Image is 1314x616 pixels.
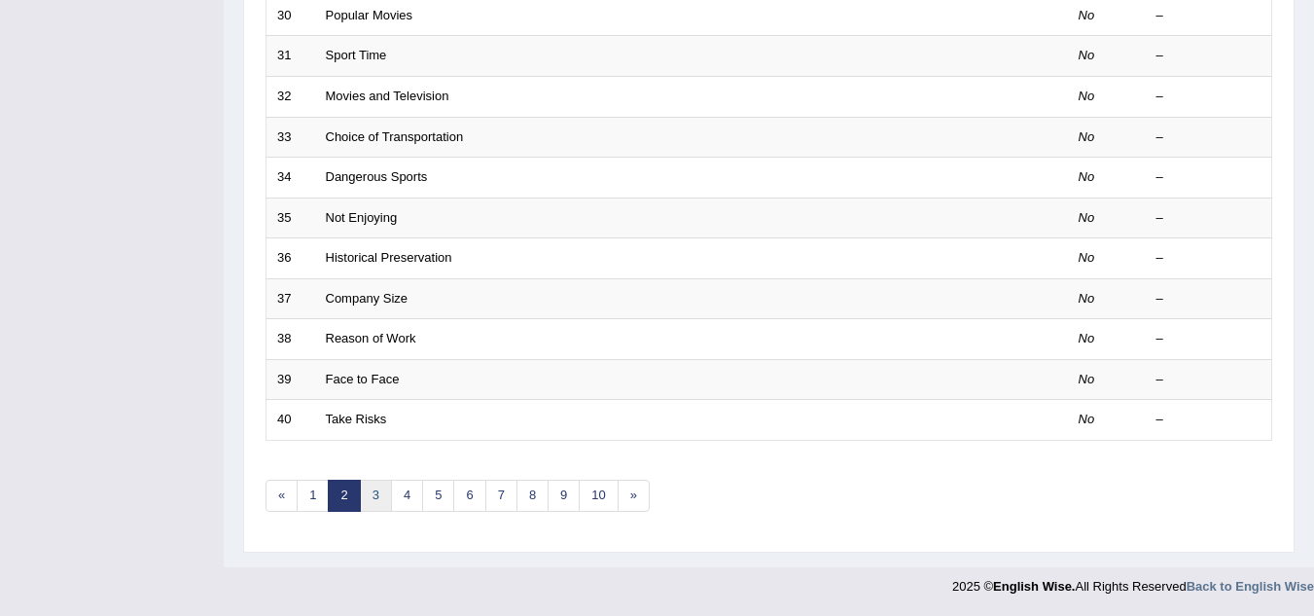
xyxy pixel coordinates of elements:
div: – [1156,249,1261,268]
a: Not Enjoying [326,210,398,225]
a: 2 [328,480,360,512]
td: 34 [266,158,315,199]
a: 3 [360,480,392,512]
td: 40 [266,400,315,441]
a: 9 [548,480,580,512]
a: 10 [579,480,618,512]
em: No [1079,291,1095,306]
a: Company Size [326,291,408,306]
a: Reason of Work [326,331,416,345]
a: Dangerous Sports [326,169,428,184]
td: 31 [266,36,315,77]
a: Sport Time [326,48,387,62]
em: No [1079,210,1095,225]
a: Face to Face [326,372,400,386]
em: No [1079,129,1095,144]
td: 33 [266,117,315,158]
em: No [1079,8,1095,22]
em: No [1079,169,1095,184]
div: – [1156,128,1261,147]
a: 5 [422,480,454,512]
em: No [1079,372,1095,386]
a: Popular Movies [326,8,413,22]
a: Historical Preservation [326,250,452,265]
a: 6 [453,480,485,512]
em: No [1079,89,1095,103]
td: 32 [266,76,315,117]
td: 35 [266,198,315,238]
td: 39 [266,359,315,400]
em: No [1079,250,1095,265]
a: 8 [516,480,549,512]
em: No [1079,331,1095,345]
div: – [1156,47,1261,65]
a: 4 [391,480,423,512]
div: 2025 © All Rights Reserved [952,567,1314,596]
a: Take Risks [326,412,387,426]
div: – [1156,411,1261,429]
a: Choice of Transportation [326,129,464,144]
a: Movies and Television [326,89,449,103]
a: Back to English Wise [1187,579,1314,594]
td: 36 [266,238,315,279]
em: No [1079,48,1095,62]
a: » [618,480,650,512]
a: 1 [297,480,329,512]
td: 38 [266,319,315,360]
a: « [266,480,298,512]
div: – [1156,168,1261,187]
td: 37 [266,278,315,319]
div: – [1156,330,1261,348]
div: – [1156,7,1261,25]
strong: English Wise. [993,579,1075,594]
div: – [1156,209,1261,228]
div: – [1156,290,1261,308]
a: 7 [485,480,517,512]
div: – [1156,371,1261,389]
div: – [1156,88,1261,106]
em: No [1079,412,1095,426]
